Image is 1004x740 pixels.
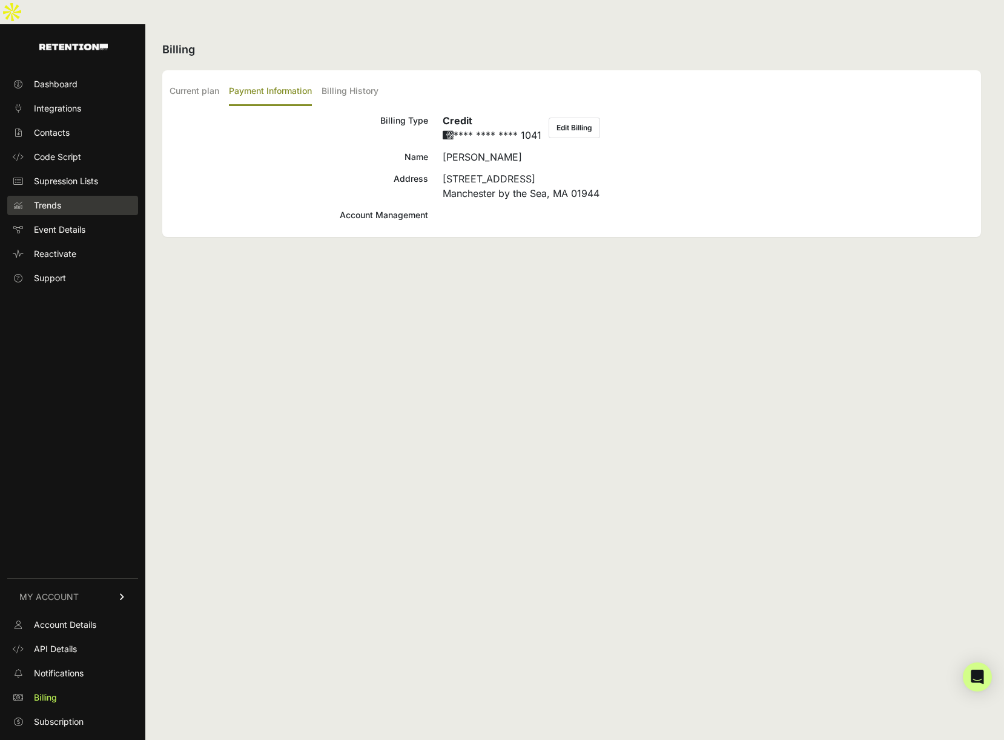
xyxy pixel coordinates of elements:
a: Reactivate [7,244,138,264]
span: Support [34,272,66,284]
div: Billing Type [170,113,428,142]
a: Notifications [7,664,138,683]
div: Account Management [170,208,428,222]
a: Integrations [7,99,138,118]
div: [STREET_ADDRESS] Manchester by the Sea, MA 01944 [443,172,974,201]
label: Payment Information [229,78,312,106]
a: Support [7,268,138,288]
span: Billing [34,692,57,704]
a: MY ACCOUNT [7,578,138,615]
a: API Details [7,639,138,659]
div: [PERSON_NAME] [443,150,974,164]
h6: Credit [443,113,541,128]
span: Event Details [34,224,85,236]
a: Code Script [7,147,138,167]
span: MY ACCOUNT [19,591,79,603]
div: Name [170,150,428,164]
a: Account Details [7,615,138,635]
img: Retention.com [39,44,108,50]
h2: Billing [162,41,981,58]
label: Current plan [170,78,219,106]
span: API Details [34,643,77,655]
a: Event Details [7,220,138,239]
div: Open Intercom Messenger [963,662,992,692]
span: Subscription [34,716,84,728]
button: Edit Billing [549,118,600,138]
a: Subscription [7,712,138,732]
span: Account Details [34,619,96,631]
span: Supression Lists [34,175,98,187]
label: Billing History [322,78,378,106]
span: Dashboard [34,78,78,90]
a: Supression Lists [7,172,138,191]
span: Integrations [34,102,81,115]
a: Billing [7,688,138,707]
a: Dashboard [7,75,138,94]
span: Reactivate [34,248,76,260]
span: Contacts [34,127,70,139]
a: Contacts [7,123,138,142]
span: Code Script [34,151,81,163]
span: Trends [34,199,61,212]
div: Address [170,172,428,201]
a: Trends [7,196,138,215]
span: Notifications [34,667,84,679]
